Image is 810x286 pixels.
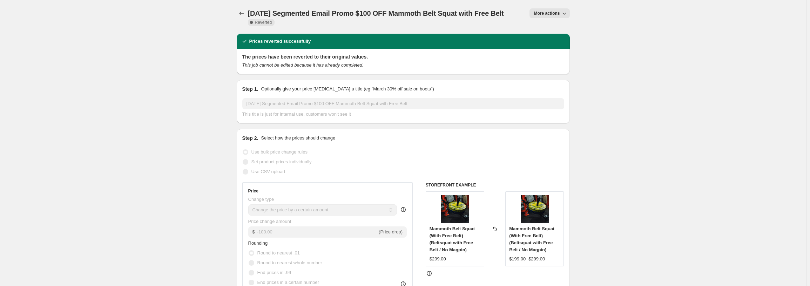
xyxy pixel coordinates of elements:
h3: Price [248,188,258,194]
span: This title is just for internal use, customers won't see it [242,111,351,117]
span: Round to nearest whole number [257,260,322,265]
span: Set product prices individually [251,159,312,164]
div: $199.00 [509,256,526,263]
strike: $299.00 [528,256,545,263]
span: Change type [248,197,274,202]
span: Reverted [255,20,272,25]
span: [DATE] Segmented Email Promo $100 OFF Mammoth Belt Squat with Free Belt [248,9,504,17]
span: (Price drop) [379,229,403,234]
img: Mammoth-Belt-Squat-_With-Free-Belt_-Fringe-Sport-107177667-107177658-107177675_80x.jpg [521,195,549,223]
span: End prices in .99 [257,270,291,275]
span: Price change amount [248,219,291,224]
span: Mammoth Belt Squat (With Free Belt) (Beltsquat with Free Belt / No Magpin) [509,226,554,252]
h2: Step 2. [242,135,258,142]
button: More actions [529,8,569,18]
h2: Prices reverted successfully [249,38,311,45]
input: 30% off holiday sale [242,98,564,109]
span: End prices in a certain number [257,280,319,285]
img: Mammoth-Belt-Squat-_With-Free-Belt_-Fringe-Sport-107177667-107177658-107177675_80x.jpg [441,195,469,223]
h2: Step 1. [242,86,258,93]
span: Use CSV upload [251,169,285,174]
span: $ [252,229,255,234]
button: Price change jobs [237,8,247,18]
span: More actions [534,11,560,16]
span: Use bulk price change rules [251,149,308,155]
h6: STOREFRONT EXAMPLE [426,182,564,188]
div: $299.00 [430,256,446,263]
span: Mammoth Belt Squat (With Free Belt) (Beltsquat with Free Belt / No Magpin) [430,226,475,252]
h2: The prices have been reverted to their original values. [242,53,564,60]
p: Select how the prices should change [261,135,335,142]
span: Rounding [248,240,268,246]
div: help [400,206,407,213]
input: -10.00 [257,226,377,238]
p: Optionally give your price [MEDICAL_DATA] a title (eg "March 30% off sale on boots") [261,86,434,93]
i: This job cannot be edited because it has already completed. [242,62,364,68]
span: Round to nearest .01 [257,250,300,256]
